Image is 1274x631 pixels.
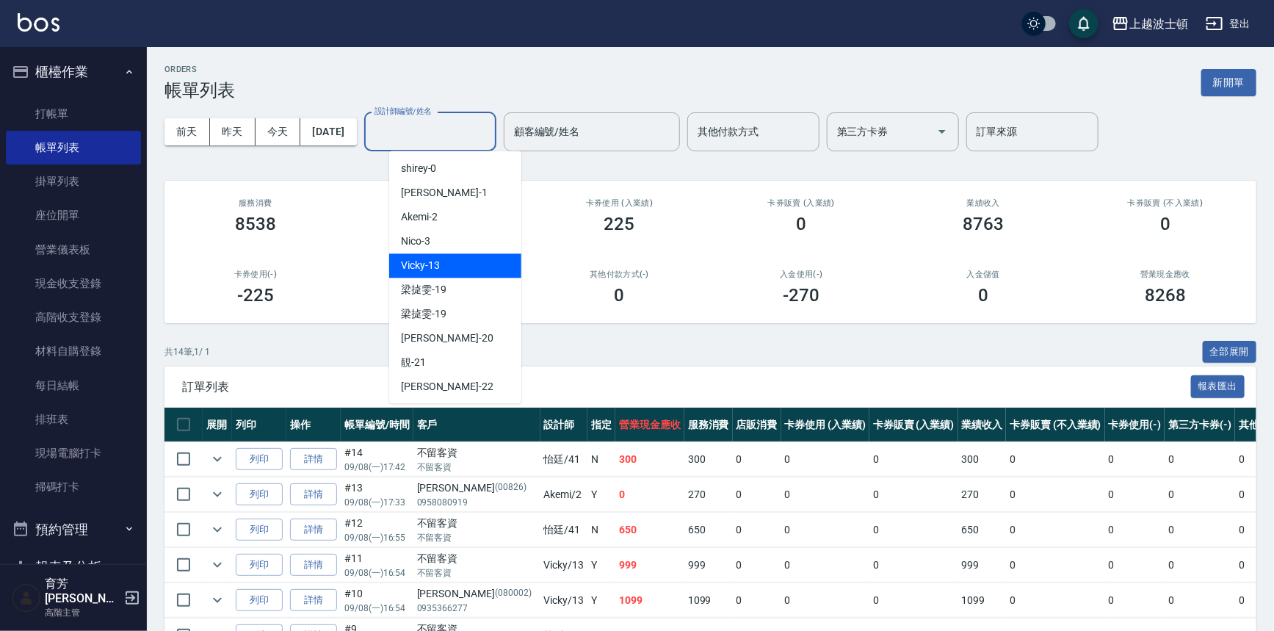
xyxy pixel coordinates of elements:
[615,442,684,477] td: 300
[6,300,141,334] a: 高階收支登錄
[341,548,413,583] td: #11
[232,408,286,442] th: 列印
[540,442,588,477] td: 怡廷 /41
[182,198,329,208] h3: 服務消費
[1165,477,1235,512] td: 0
[869,513,958,547] td: 0
[1105,442,1165,477] td: 0
[237,285,274,306] h3: -225
[290,448,337,471] a: 詳情
[1201,69,1256,96] button: 新開單
[546,198,693,208] h2: 卡券使用 (入業績)
[164,118,210,145] button: 前天
[203,408,232,442] th: 展開
[615,583,684,618] td: 1099
[1006,477,1104,512] td: 0
[733,548,781,583] td: 0
[540,583,588,618] td: Vicky /13
[417,551,537,566] div: 不留客資
[495,480,526,496] p: (00826)
[684,442,733,477] td: 300
[6,233,141,267] a: 營業儀表板
[286,408,341,442] th: 操作
[1200,10,1256,37] button: 登出
[417,586,537,602] div: [PERSON_NAME]
[1006,583,1104,618] td: 0
[401,355,426,370] span: 靚 -21
[869,477,958,512] td: 0
[236,519,283,541] button: 列印
[401,161,437,176] span: shirey -0
[401,209,438,225] span: Akemi -2
[6,334,141,368] a: 材料自購登錄
[615,513,684,547] td: 650
[6,53,141,91] button: 櫃檯作業
[290,483,337,506] a: 詳情
[1092,198,1239,208] h2: 卡券販賣 (不入業績)
[164,65,235,74] h2: ORDERS
[684,548,733,583] td: 999
[684,477,733,512] td: 270
[401,185,488,201] span: [PERSON_NAME] -1
[781,513,870,547] td: 0
[45,577,120,606] h5: 育芳[PERSON_NAME]
[1069,9,1099,38] button: save
[958,513,1007,547] td: 650
[401,331,493,346] span: [PERSON_NAME] -20
[978,285,988,306] h3: 0
[1006,513,1104,547] td: 0
[401,282,446,298] span: 梁㨗雯 -19
[374,106,432,117] label: 設計師編號/姓名
[1191,375,1245,398] button: 報表匯出
[615,408,684,442] th: 營業現金應收
[1203,341,1257,364] button: 全部展開
[401,258,440,273] span: Vicky -13
[6,267,141,300] a: 現金收支登錄
[781,583,870,618] td: 0
[344,602,410,615] p: 09/08 (一) 16:54
[417,461,537,474] p: 不留客資
[546,270,693,279] h2: 其他付款方式(-)
[364,198,511,208] h2: 店販消費
[256,118,301,145] button: 今天
[728,270,875,279] h2: 入金使用(-)
[164,80,235,101] h3: 帳單列表
[1105,408,1165,442] th: 卡券使用(-)
[684,513,733,547] td: 650
[236,554,283,577] button: 列印
[210,118,256,145] button: 昨天
[540,513,588,547] td: 怡廷 /41
[1106,9,1194,39] button: 上越波士頓
[587,408,615,442] th: 指定
[1006,548,1104,583] td: 0
[733,513,781,547] td: 0
[963,214,1004,234] h3: 8763
[6,403,141,436] a: 排班表
[728,198,875,208] h2: 卡券販賣 (入業績)
[684,583,733,618] td: 1099
[6,470,141,504] a: 掃碼打卡
[413,408,540,442] th: 客戶
[1092,270,1239,279] h2: 營業現金應收
[958,548,1007,583] td: 999
[869,408,958,442] th: 卡券販賣 (入業績)
[958,408,1007,442] th: 業績收入
[1145,285,1186,306] h3: 8268
[1165,513,1235,547] td: 0
[1006,442,1104,477] td: 0
[364,270,511,279] h2: 第三方卡券(-)
[1160,214,1170,234] h3: 0
[587,442,615,477] td: N
[182,270,329,279] h2: 卡券使用(-)
[6,548,141,586] button: 報表及分析
[781,408,870,442] th: 卡券使用 (入業績)
[587,513,615,547] td: N
[6,165,141,198] a: 掛單列表
[1129,15,1188,33] div: 上越波士頓
[417,566,537,580] p: 不留客資
[417,531,537,544] p: 不留客資
[6,198,141,232] a: 座位開單
[206,554,228,576] button: expand row
[236,448,283,471] button: 列印
[869,442,958,477] td: 0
